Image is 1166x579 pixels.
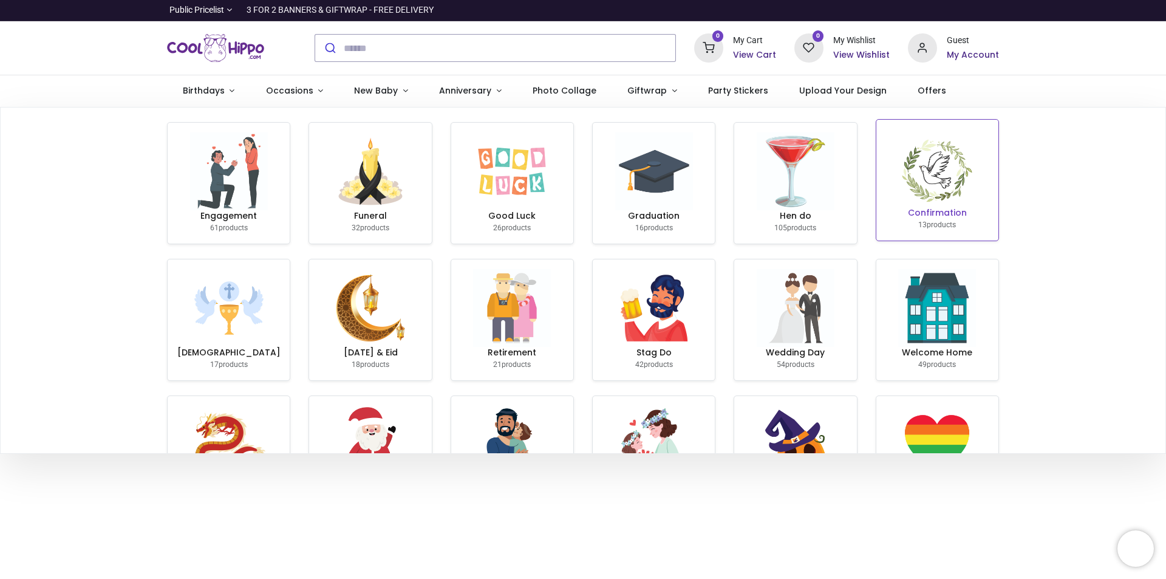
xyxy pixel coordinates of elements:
a: Public Pricelist [167,4,232,16]
a: My Account [947,49,999,61]
a: View Wishlist [833,49,890,61]
a: 0 [694,43,723,52]
a: Retirement 21products [451,259,573,380]
small: products [774,224,816,232]
h6: Stag Do [598,347,710,359]
img: image [190,269,268,347]
a: [DEMOGRAPHIC_DATA] 17products [168,259,290,380]
span: Anniversary [439,84,491,97]
small: products [918,221,956,229]
h6: Good Luck [456,210,568,222]
small: products [352,360,389,369]
a: Logo of Cool Hippo [167,31,264,65]
img: image [332,132,409,210]
span: Photo Collage [533,84,596,97]
a: Funeral 32products [309,123,431,244]
img: image [190,132,268,210]
span: 16 [635,224,644,232]
sup: 0 [813,30,824,42]
button: Submit [315,35,344,61]
img: image [757,132,834,210]
span: 54 [777,360,785,369]
img: image [473,269,551,347]
img: image [757,406,834,484]
a: Wedding Day 54products [734,259,856,380]
div: My Wishlist [833,35,890,47]
span: New Baby [354,84,398,97]
div: Guest [947,35,999,47]
a: Good Luck 26products [451,123,573,244]
span: 61 [210,224,219,232]
span: 17 [210,360,219,369]
a: Engagement 61products [168,123,290,244]
a: Birthdays [167,75,250,107]
span: Upload Your Design [799,84,887,97]
a: View Cart [733,49,776,61]
h6: Funeral [314,210,426,222]
a: Stag Do 42products [593,259,715,380]
span: Public Pricelist [169,4,224,16]
h6: Wedding Day [739,347,851,359]
h6: Confirmation [881,207,994,219]
h6: Retirement [456,347,568,359]
div: My Cart [733,35,776,47]
span: Giftwrap [627,84,667,97]
span: 42 [635,360,644,369]
img: image [332,406,409,484]
a: Occasions [250,75,339,107]
img: image [190,406,268,484]
a: Hen do 105products [734,123,856,244]
a: Welcome Home 49products [876,259,998,380]
a: Confirmation 13products [876,120,998,241]
span: 21 [493,360,502,369]
img: image [615,269,693,347]
h6: Welcome Home [881,347,994,359]
small: products [210,360,248,369]
span: Birthdays [183,84,225,97]
small: products [635,360,673,369]
small: products [352,224,389,232]
a: 0 [794,43,823,52]
span: 105 [774,224,787,232]
a: Graduation 16products [593,123,715,244]
a: Anniversary [423,75,517,107]
span: 13 [918,221,927,229]
span: Occasions [266,84,313,97]
img: image [757,269,834,347]
img: image [898,406,976,484]
img: image [332,269,409,347]
h6: [DEMOGRAPHIC_DATA] [172,347,285,359]
sup: 0 [712,30,724,42]
h6: Engagement [172,210,285,222]
span: 49 [918,360,927,369]
span: 18 [352,360,360,369]
span: Party Stickers [708,84,768,97]
img: Cool Hippo [167,31,264,65]
span: Offers [918,84,946,97]
h6: Hen do [739,210,851,222]
small: products [210,224,248,232]
iframe: Customer reviews powered by Trustpilot [744,4,999,16]
div: 3 FOR 2 BANNERS & GIFTWRAP - FREE DELIVERY [247,4,434,16]
img: image [898,129,976,207]
a: New Baby [339,75,424,107]
img: image [615,406,693,484]
small: products [493,360,531,369]
h6: [DATE] & Eid [314,347,426,359]
small: products [635,224,673,232]
img: image [615,132,693,210]
small: products [918,360,956,369]
small: products [493,224,531,232]
iframe: Brevo live chat [1117,530,1154,567]
span: 26 [493,224,502,232]
small: products [777,360,814,369]
h6: Graduation [598,210,710,222]
a: Giftwrap [612,75,692,107]
a: [DATE] & Eid 18products [309,259,431,380]
img: image [473,132,551,210]
span: 32 [352,224,360,232]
